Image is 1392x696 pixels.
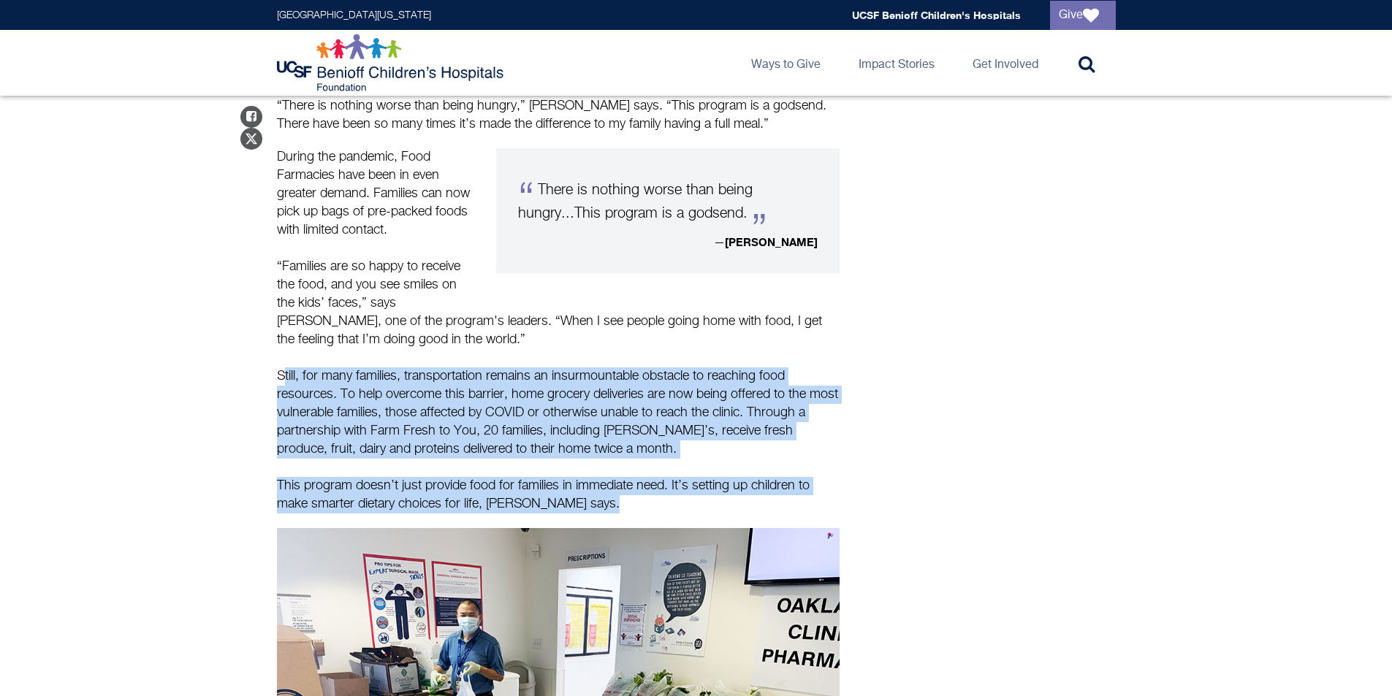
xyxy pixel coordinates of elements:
[277,477,840,513] p: This program doesn’t just provide food for families in immediate need. It’s setting up children t...
[961,30,1050,96] a: Get Involved
[277,97,840,134] p: “There is nothing worse than being hungry,” [PERSON_NAME] says. “This program is a godsend. There...
[739,30,832,96] a: Ways to Give
[277,258,840,349] p: “Families are so happy to receive the food, and you see smiles on the kids’ faces,” says [PERSON_...
[277,10,431,20] a: [GEOGRAPHIC_DATA][US_STATE]
[1050,1,1116,30] a: Give
[277,148,840,240] p: During the pandemic, Food Farmacies have been in even greater demand. Families can now pick up ba...
[277,367,840,459] p: Still, for many families, transportation remains an insurmountable obstacle to reaching food reso...
[277,34,507,92] img: Logo for UCSF Benioff Children's Hospitals Foundation
[518,170,818,225] p: There is nothing worse than being hungry...This program is a godsend.
[725,235,818,248] strong: [PERSON_NAME]
[847,30,946,96] a: Impact Stories
[852,9,1021,21] a: UCSF Benioff Children's Hospitals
